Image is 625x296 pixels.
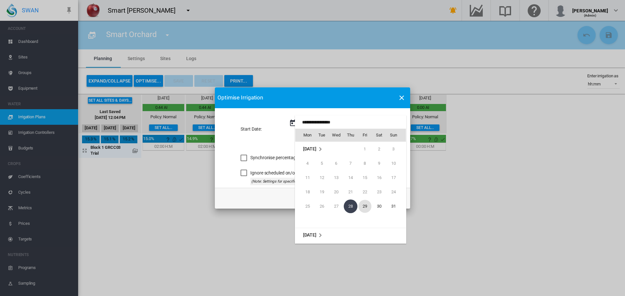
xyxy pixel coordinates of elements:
[295,156,315,171] td: Monday August 4 2025
[295,199,406,213] tr: Week 5
[295,171,406,185] tr: Week 3
[372,199,386,213] td: Saturday August 30 2025
[329,171,343,185] td: Wednesday August 13 2025
[358,142,372,157] td: Friday August 1 2025
[358,200,371,213] span: 29
[295,156,406,171] tr: Week 2
[295,228,406,243] td: September 2025
[295,185,406,199] tr: Week 4
[387,200,400,213] span: 31
[303,146,316,151] span: [DATE]
[329,156,343,171] td: Wednesday August 6 2025
[343,185,358,199] td: Thursday August 21 2025
[386,142,406,157] td: Sunday August 3 2025
[329,129,343,142] th: Wed
[358,199,372,213] td: Friday August 29 2025
[372,156,386,171] td: Saturday August 9 2025
[315,199,329,213] td: Tuesday August 26 2025
[386,156,406,171] td: Sunday August 10 2025
[386,185,406,199] td: Sunday August 24 2025
[358,185,372,199] td: Friday August 22 2025
[295,228,406,243] tr: Week undefined
[372,142,386,157] td: Saturday August 2 2025
[295,129,315,142] th: Mon
[343,199,358,213] td: Thursday August 28 2025
[343,171,358,185] td: Thursday August 14 2025
[295,142,406,157] tr: Week 1
[295,199,315,213] td: Monday August 25 2025
[386,171,406,185] td: Sunday August 17 2025
[372,171,386,185] td: Saturday August 16 2025
[329,185,343,199] td: Wednesday August 20 2025
[295,129,406,243] md-calendar: Calendar
[295,213,406,228] tr: Week undefined
[372,185,386,199] td: Saturday August 23 2025
[343,156,358,171] td: Thursday August 7 2025
[315,185,329,199] td: Tuesday August 19 2025
[303,232,316,238] span: [DATE]
[295,171,315,185] td: Monday August 11 2025
[372,129,386,142] th: Sat
[358,129,372,142] th: Fri
[358,156,372,171] td: Friday August 8 2025
[373,200,386,213] span: 30
[343,129,358,142] th: Thu
[315,171,329,185] td: Tuesday August 12 2025
[386,199,406,213] td: Sunday August 31 2025
[315,156,329,171] td: Tuesday August 5 2025
[295,142,343,157] td: August 2025
[329,199,343,213] td: Wednesday August 27 2025
[386,129,406,142] th: Sun
[358,171,372,185] td: Friday August 15 2025
[344,199,357,213] span: 28
[315,129,329,142] th: Tue
[295,185,315,199] td: Monday August 18 2025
